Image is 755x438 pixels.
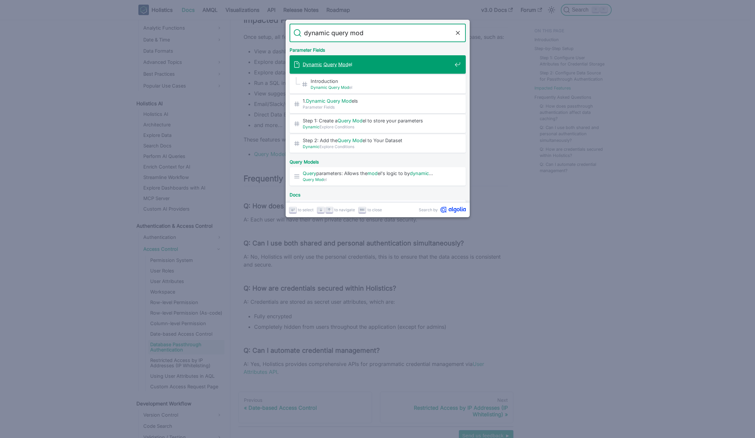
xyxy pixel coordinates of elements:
[328,85,340,90] mark: Query
[419,207,466,213] a: Search byAlgolia
[298,207,314,213] span: to select
[319,207,323,212] svg: Arrow down
[338,118,351,123] mark: Query
[306,98,325,104] mark: Dynamic
[334,207,355,213] span: to navigate
[303,61,452,67] span: el
[323,62,337,67] mark: Query
[290,207,295,212] svg: Enter key
[315,177,323,182] mark: Mod
[454,29,462,37] button: Clear the query
[327,207,332,212] svg: Arrow up
[327,98,340,104] mark: Query
[303,98,452,104] span: 1. els​
[303,62,322,67] mark: Dynamic
[290,115,466,133] a: Step 1: Create aQuery Model to store your parameters​DynamicExplore Conditions
[303,137,452,143] span: Step 2: Add the el to Your Dataset​
[311,78,452,84] span: Introduction​
[342,98,352,104] mark: Mod
[290,200,466,219] a: ForQueryModelDynamicData Sources & Schemas for Embedded Analytics
[303,117,452,124] span: Step 1: Create a el to store your parameters​
[311,84,452,90] span: el
[410,170,429,176] mark: dynamic
[303,124,452,130] span: Explore Conditions
[303,144,319,149] mark: Dynamic
[303,104,452,110] span: Parameter Fields
[303,170,316,176] mark: Query
[341,85,349,90] mark: Mod
[338,62,348,67] mark: Mod
[440,207,466,213] svg: Algolia
[303,124,319,129] mark: Dynamic
[290,55,466,74] a: Dynamic Query Model
[338,138,351,143] mark: Query
[367,170,378,176] mark: mod
[301,24,454,42] input: Search docs
[311,85,327,90] mark: Dynamic
[419,207,438,213] span: Search by
[303,170,452,176] span: parameters: Allows the el's logic to by …
[303,176,452,183] span: el
[288,42,467,55] div: Parameter Fields
[367,207,382,213] span: to close
[352,118,363,123] mark: Mod
[290,134,466,153] a: Step 2: Add theQuery Model to Your Dataset​DynamicExplore Conditions
[288,187,467,200] div: Docs
[360,207,365,212] svg: Escape key
[290,167,466,186] a: Queryparameters: Allows themodel's logic to bydynamic…Query Model
[290,95,466,113] a: 1.Dynamic Query Models​Parameter Fields
[303,143,452,150] span: Explore Conditions
[288,154,467,167] div: Query Models
[303,177,314,182] mark: Query
[290,75,466,93] a: Introduction​Dynamic Query Model
[352,138,363,143] mark: Mod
